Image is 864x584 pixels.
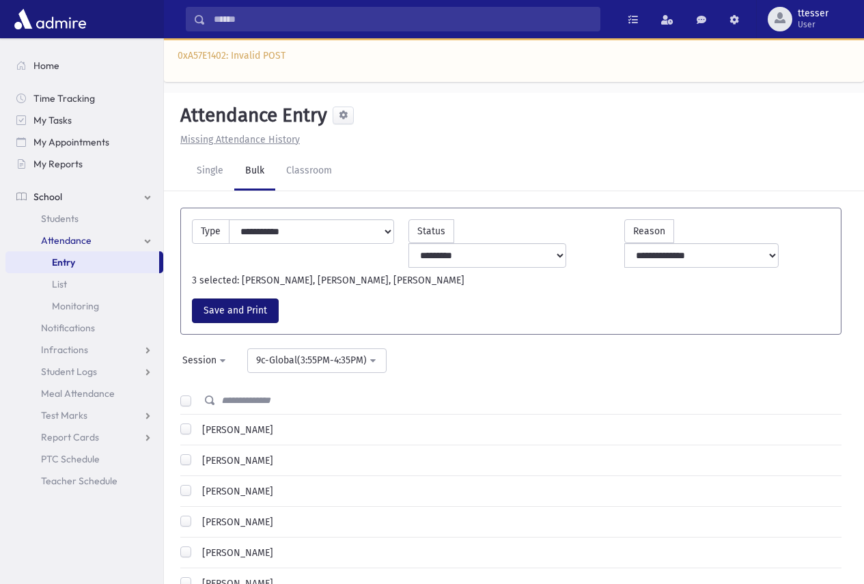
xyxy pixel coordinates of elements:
[41,234,92,247] span: Attendance
[5,186,163,208] a: School
[5,251,159,273] a: Entry
[41,344,88,356] span: Infractions
[33,92,95,105] span: Time Tracking
[52,256,75,268] span: Entry
[5,55,163,77] a: Home
[192,219,229,244] label: Type
[41,322,95,334] span: Notifications
[5,131,163,153] a: My Appointments
[5,295,163,317] a: Monitoring
[5,87,163,109] a: Time Tracking
[408,219,454,243] label: Status
[5,383,163,404] a: Meal Attendance
[5,273,163,295] a: List
[197,515,273,529] label: [PERSON_NAME]
[206,7,600,31] input: Search
[197,546,273,560] label: [PERSON_NAME]
[41,365,97,378] span: Student Logs
[41,409,87,421] span: Test Marks
[247,348,387,373] button: 9c-Global(3:55PM-4:35PM)
[33,191,62,203] span: School
[182,353,217,367] div: Session
[624,219,674,243] label: Reason
[185,273,837,288] div: 3 selected: [PERSON_NAME], [PERSON_NAME], [PERSON_NAME]
[186,152,234,191] a: Single
[275,152,343,191] a: Classroom
[164,38,864,82] div: 0xA57E1402: Invalid POST
[41,212,79,225] span: Students
[5,339,163,361] a: Infractions
[5,109,163,131] a: My Tasks
[52,300,99,312] span: Monitoring
[256,353,367,367] div: 9c-Global(3:55PM-4:35PM)
[798,19,828,30] span: User
[33,158,83,170] span: My Reports
[5,153,163,175] a: My Reports
[798,8,828,19] span: ttesser
[52,278,67,290] span: List
[5,361,163,383] a: Student Logs
[175,104,327,127] h5: Attendance Entry
[5,404,163,426] a: Test Marks
[197,484,273,499] label: [PERSON_NAME]
[5,208,163,230] a: Students
[33,59,59,72] span: Home
[197,423,273,437] label: [PERSON_NAME]
[5,317,163,339] a: Notifications
[5,470,163,492] a: Teacher Schedule
[41,453,100,465] span: PTC Schedule
[41,475,117,487] span: Teacher Schedule
[192,298,279,323] button: Save and Print
[5,448,163,470] a: PTC Schedule
[5,230,163,251] a: Attendance
[11,5,89,33] img: AdmirePro
[173,348,236,373] button: Session
[180,134,300,145] u: Missing Attendance History
[41,431,99,443] span: Report Cards
[234,152,275,191] a: Bulk
[5,426,163,448] a: Report Cards
[197,454,273,468] label: [PERSON_NAME]
[33,114,72,126] span: My Tasks
[41,387,115,400] span: Meal Attendance
[175,134,300,145] a: Missing Attendance History
[33,136,109,148] span: My Appointments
